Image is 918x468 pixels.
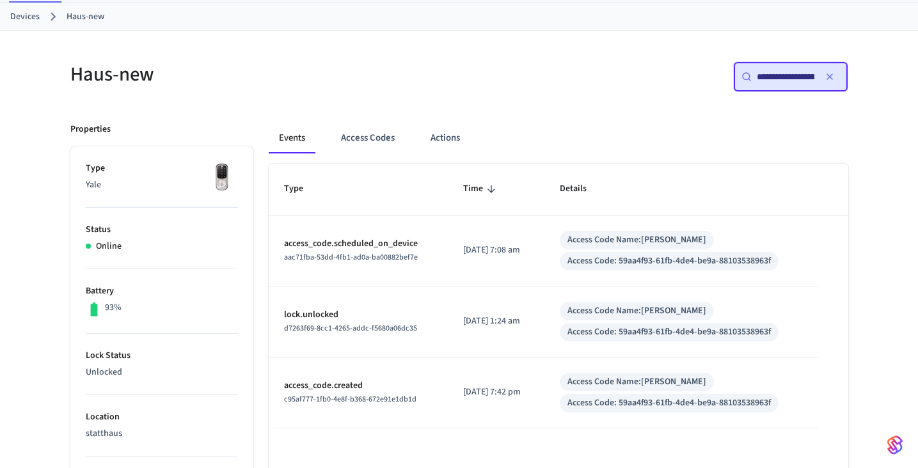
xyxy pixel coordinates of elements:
button: Actions [420,123,470,153]
div: Access Code: 59aa4f93-61fb-4de4-be9a-88103538963f [567,254,771,268]
button: Access Codes [331,123,405,153]
p: 93% [105,301,122,315]
a: Haus-new [67,10,104,24]
p: [DATE] 7:42 pm [463,386,529,399]
span: c95af777-1fb0-4e8f-b368-672e91e1db1d [284,394,416,405]
div: Access Code Name: [PERSON_NAME] [567,304,706,318]
div: Access Code: 59aa4f93-61fb-4de4-be9a-88103538963f [567,325,771,339]
p: Yale [86,178,238,192]
p: [DATE] 7:08 am [463,244,529,257]
table: sticky table [269,164,848,428]
span: d7263f69-8cc1-4265-addc-f5680a06dc35 [284,323,417,334]
img: Yale Assure Touchscreen Wifi Smart Lock, Satin Nickel, Front [206,162,238,194]
p: Battery [86,285,238,298]
p: Type [86,162,238,175]
span: aac71fba-53dd-4fb1-ad0a-ba00882bef7e [284,252,418,263]
span: Details [560,179,603,199]
p: Online [96,240,122,253]
button: Events [269,123,315,153]
p: Status [86,223,238,237]
p: Location [86,410,238,424]
p: statthaus [86,427,238,441]
div: Access Code Name: [PERSON_NAME] [567,233,706,247]
a: Devices [10,10,40,24]
div: ant example [269,123,848,153]
img: SeamLogoGradient.69752ec5.svg [887,435,903,455]
p: Lock Status [86,349,238,363]
p: Properties [70,123,111,136]
p: access_code.created [284,379,433,393]
p: [DATE] 1:24 am [463,315,529,328]
p: access_code.scheduled_on_device [284,237,433,251]
p: lock.unlocked [284,308,433,322]
span: Type [284,179,320,199]
div: Access Code Name: [PERSON_NAME] [567,375,706,389]
h5: Haus-new [70,61,452,88]
p: Unlocked [86,366,238,379]
div: Access Code: 59aa4f93-61fb-4de4-be9a-88103538963f [567,396,771,410]
span: Time [463,179,500,199]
